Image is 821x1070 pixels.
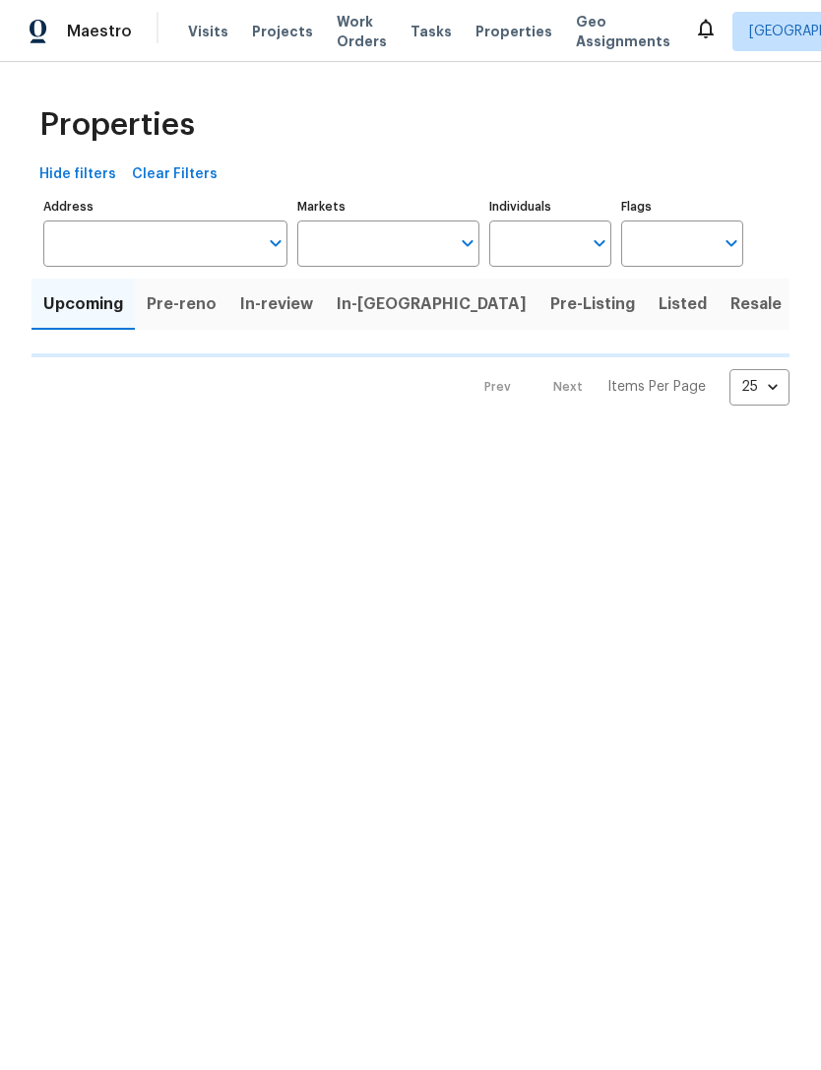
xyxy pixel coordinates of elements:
p: Items Per Page [607,377,706,397]
span: Geo Assignments [576,12,670,51]
div: 25 [729,361,789,412]
span: Properties [475,22,552,41]
span: In-[GEOGRAPHIC_DATA] [337,290,527,318]
button: Open [718,229,745,257]
button: Clear Filters [124,157,225,193]
nav: Pagination Navigation [466,369,789,406]
button: Open [586,229,613,257]
button: Open [262,229,289,257]
span: In-review [240,290,313,318]
label: Address [43,201,287,213]
label: Flags [621,201,743,213]
span: Resale [730,290,782,318]
span: Visits [188,22,228,41]
span: Tasks [410,25,452,38]
button: Hide filters [32,157,124,193]
span: Projects [252,22,313,41]
span: Clear Filters [132,162,218,187]
span: Upcoming [43,290,123,318]
span: Hide filters [39,162,116,187]
span: Listed [659,290,707,318]
span: Pre-reno [147,290,217,318]
span: Work Orders [337,12,387,51]
label: Individuals [489,201,611,213]
button: Open [454,229,481,257]
span: Pre-Listing [550,290,635,318]
span: Maestro [67,22,132,41]
span: Properties [39,115,195,135]
label: Markets [297,201,480,213]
